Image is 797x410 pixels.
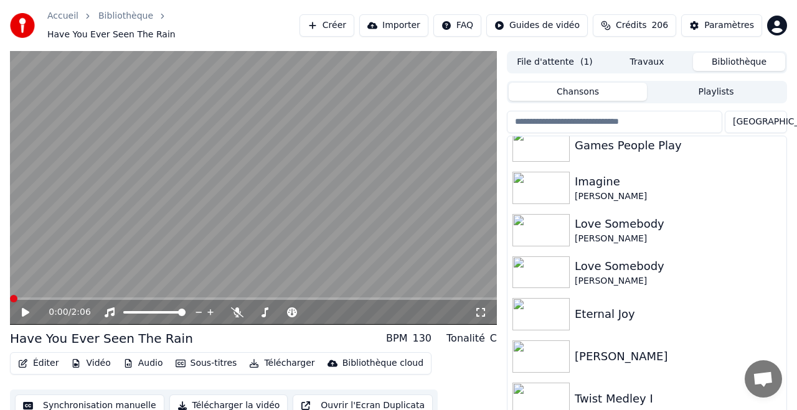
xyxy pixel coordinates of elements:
button: Télécharger [244,355,319,372]
nav: breadcrumb [47,10,299,41]
span: 0:00 [49,306,68,319]
button: Créer [299,14,354,37]
button: File d'attente [509,53,601,71]
div: Love Somebody [575,215,781,233]
div: C [490,331,497,346]
a: Ouvrir le chat [745,360,782,398]
button: Guides de vidéo [486,14,588,37]
span: 2:06 [71,306,90,319]
button: Audio [118,355,168,372]
button: Chansons [509,83,647,101]
div: Tonalité [446,331,485,346]
button: Vidéo [66,355,115,372]
button: Paramètres [681,14,762,37]
span: 206 [651,19,668,32]
div: [PERSON_NAME] [575,190,781,203]
button: Importer [359,14,428,37]
div: / [49,306,78,319]
span: ( 1 ) [580,56,593,68]
button: FAQ [433,14,481,37]
div: [PERSON_NAME] [575,233,781,245]
img: youka [10,13,35,38]
span: Crédits [616,19,646,32]
div: 130 [412,331,432,346]
div: Games People Play [575,137,781,154]
a: Bibliothèque [98,10,153,22]
button: Éditer [13,355,64,372]
div: Love Somebody [575,258,781,275]
div: BPM [386,331,407,346]
button: Bibliothèque [693,53,785,71]
div: Have You Ever Seen The Rain [10,330,193,347]
button: Travaux [601,53,693,71]
button: Sous-titres [171,355,242,372]
div: Bibliothèque cloud [342,357,423,370]
div: [PERSON_NAME] [575,348,781,365]
div: Imagine [575,173,781,190]
a: Accueil [47,10,78,22]
div: Twist Medley I [575,390,781,408]
div: [PERSON_NAME] [575,275,781,287]
div: Paramètres [704,19,754,32]
button: Crédits206 [593,14,676,37]
span: Have You Ever Seen The Rain [47,29,176,41]
div: Eternal Joy [575,305,781,323]
button: Playlists [647,83,785,101]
